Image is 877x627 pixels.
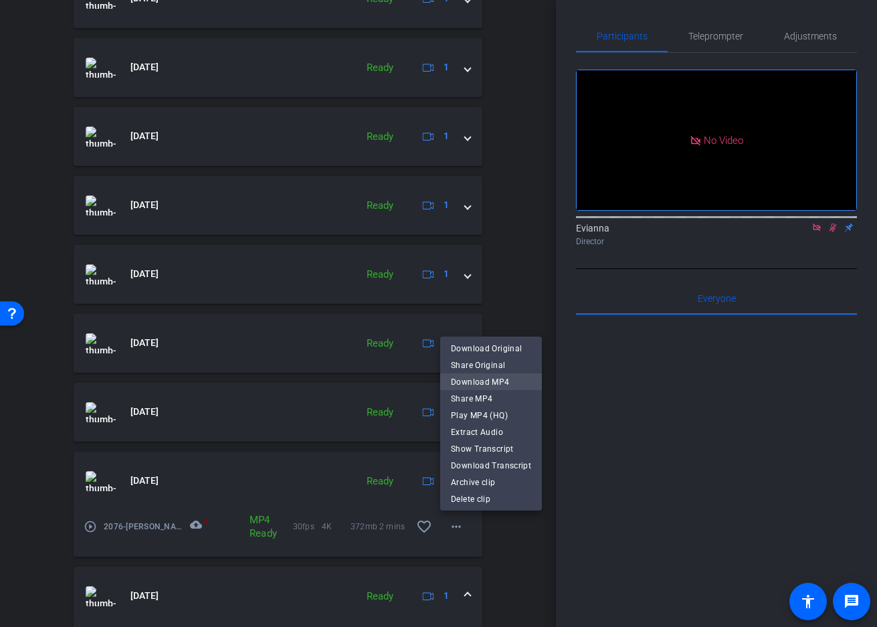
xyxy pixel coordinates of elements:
span: Show Transcript [451,441,531,457]
span: Play MP4 (HQ) [451,408,531,424]
span: Extract Audio [451,424,531,440]
span: Download MP4 [451,374,531,390]
span: Archive clip [451,474,531,490]
span: Share Original [451,357,531,373]
span: Download Original [451,341,531,357]
span: Download Transcript [451,458,531,474]
span: Delete clip [451,491,531,507]
span: Share MP4 [451,391,531,407]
